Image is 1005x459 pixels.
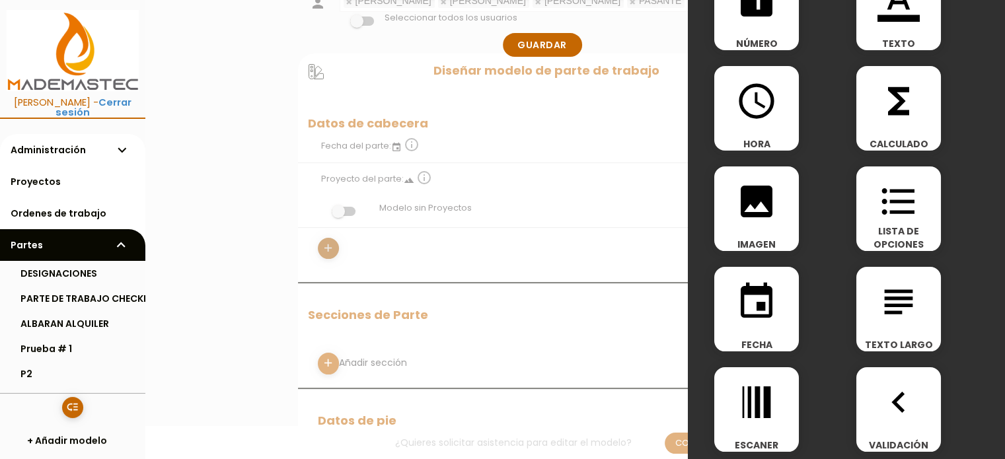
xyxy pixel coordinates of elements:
[714,137,799,151] span: HORA
[735,80,778,122] i: access_time
[856,37,941,50] span: TEXTO
[877,381,920,423] i: navigate_before
[735,281,778,323] i: event
[714,37,799,50] span: NÚMERO
[856,439,941,452] span: VALIDACIÓN
[714,338,799,351] span: FECHA
[714,238,799,251] span: IMAGEN
[856,338,941,351] span: TEXTO LARGO
[735,381,778,423] i: line_weight
[735,180,778,223] i: image
[877,80,920,122] i: functions
[856,225,941,251] span: LISTA DE OPCIONES
[714,439,799,452] span: ESCANER
[856,137,941,151] span: CALCULADO
[877,281,920,323] i: subject
[877,180,920,223] i: format_list_bulleted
